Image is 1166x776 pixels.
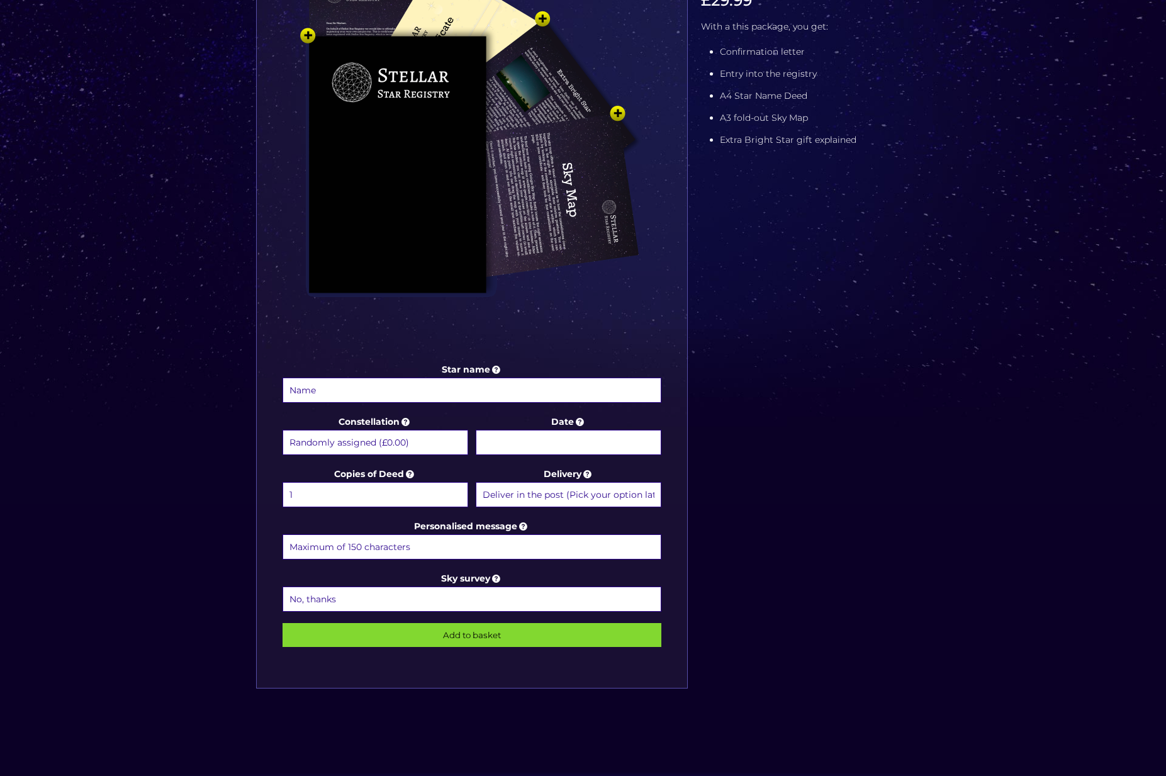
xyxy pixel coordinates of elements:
[283,519,662,561] label: Personalised message
[283,587,662,612] select: Sky survey
[283,362,662,405] label: Star name
[283,482,468,507] select: Copies of Deed
[283,623,662,647] input: Add to basket
[720,88,910,104] li: A4 Star Name Deed
[720,44,910,60] li: Confirmation letter
[283,414,468,457] label: Constellation
[701,19,910,35] p: With a this package, you get:
[476,414,661,457] label: Date
[476,466,661,509] label: Delivery
[720,132,910,148] li: Extra Bright Star gift explained
[476,482,661,507] select: Delivery
[283,378,662,403] input: Star name
[720,110,910,126] li: A3 fold-out Sky Map
[720,66,910,82] li: Entry into the registry
[283,430,468,455] select: Constellation
[283,466,468,509] label: Copies of Deed
[476,430,661,455] input: Date
[441,573,503,584] a: Sky survey
[283,534,662,560] input: Personalised message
